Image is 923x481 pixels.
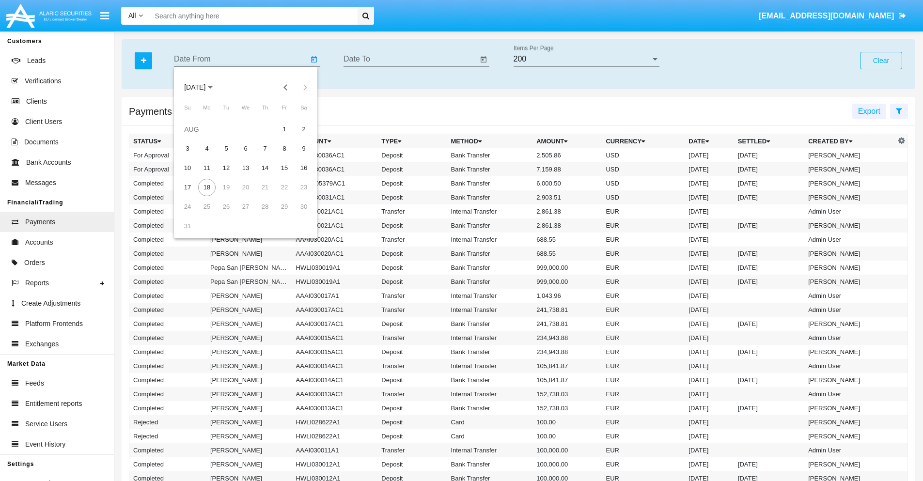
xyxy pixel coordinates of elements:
[198,179,216,196] div: 18
[294,120,313,139] td: 08/02/25
[217,104,236,116] th: Tuesday
[275,120,294,139] td: 08/01/25
[178,120,275,139] td: AUG
[178,104,197,116] th: Sunday
[217,139,236,158] td: 08/05/25
[178,217,197,236] td: 08/31/25
[198,159,216,177] div: 11
[275,104,294,116] th: Friday
[275,139,294,158] td: 08/08/25
[295,121,313,138] div: 2
[255,178,275,197] td: 08/21/25
[236,139,255,158] td: 08/06/25
[218,140,235,157] div: 5
[276,140,293,157] div: 8
[294,139,313,158] td: 08/09/25
[275,197,294,217] td: 08/29/25
[176,78,220,97] button: Choose month and year
[236,158,255,178] td: 08/13/25
[275,178,294,197] td: 08/22/25
[276,78,296,97] button: Previous month
[295,159,313,177] div: 16
[179,217,196,235] div: 31
[294,178,313,197] td: 08/23/25
[294,104,313,116] th: Saturday
[218,198,235,216] div: 26
[197,139,217,158] td: 08/04/25
[296,78,315,97] button: Next month
[237,140,254,157] div: 6
[294,197,313,217] td: 08/30/25
[197,178,217,197] td: 08/18/25
[178,139,197,158] td: 08/03/25
[179,198,196,216] div: 24
[255,158,275,178] td: 08/14/25
[237,198,254,216] div: 27
[197,158,217,178] td: 08/11/25
[237,179,254,196] div: 20
[276,121,293,138] div: 1
[218,179,235,196] div: 19
[276,159,293,177] div: 15
[295,140,313,157] div: 9
[179,159,196,177] div: 10
[256,179,274,196] div: 21
[275,158,294,178] td: 08/15/25
[236,178,255,197] td: 08/20/25
[295,179,313,196] div: 23
[256,159,274,177] div: 14
[295,198,313,216] div: 30
[256,198,274,216] div: 28
[255,197,275,217] td: 08/28/25
[217,197,236,217] td: 08/26/25
[256,140,274,157] div: 7
[217,158,236,178] td: 08/12/25
[198,140,216,157] div: 4
[276,179,293,196] div: 22
[178,178,197,197] td: 08/17/25
[198,198,216,216] div: 25
[255,104,275,116] th: Thursday
[294,158,313,178] td: 08/16/25
[178,158,197,178] td: 08/10/25
[179,179,196,196] div: 17
[197,197,217,217] td: 08/25/25
[217,178,236,197] td: 08/19/25
[184,84,205,92] span: [DATE]
[236,197,255,217] td: 08/27/25
[197,104,217,116] th: Monday
[178,197,197,217] td: 08/24/25
[218,159,235,177] div: 12
[255,139,275,158] td: 08/07/25
[237,159,254,177] div: 13
[276,198,293,216] div: 29
[236,104,255,116] th: Wednesday
[179,140,196,157] div: 3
